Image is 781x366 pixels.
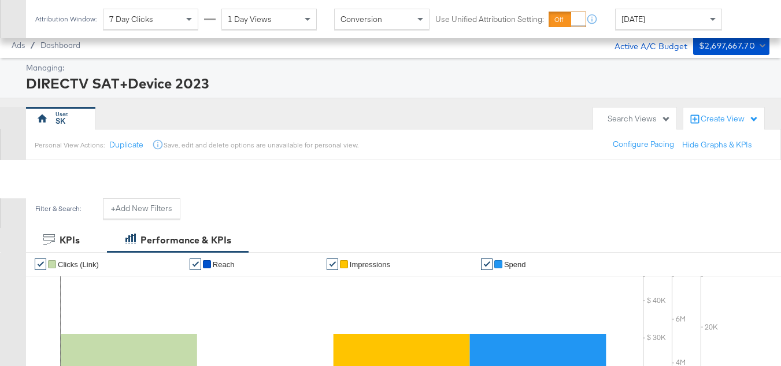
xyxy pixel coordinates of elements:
[340,14,382,24] span: Conversion
[26,73,767,93] div: DIRECTV SAT+Device 2023
[164,141,358,150] div: Save, edit and delete options are unavailable for personal view.
[608,113,671,124] div: Search Views
[58,260,99,269] span: Clicks (Link)
[327,258,338,270] a: ✔
[504,260,526,269] span: Spend
[213,260,235,269] span: Reach
[699,39,755,53] div: $2,697,667.70
[602,36,687,54] div: Active A/C Budget
[481,258,493,270] a: ✔
[682,139,752,150] button: Hide Graphs & KPIs
[111,203,116,214] strong: +
[109,14,153,24] span: 7 Day Clicks
[621,14,645,24] span: [DATE]
[693,36,769,55] button: $2,697,667.70
[35,141,105,150] div: Personal View Actions:
[55,116,65,127] div: SK
[605,134,682,155] button: Configure Pacing
[190,258,201,270] a: ✔
[350,260,390,269] span: Impressions
[26,62,767,73] div: Managing:
[60,234,80,247] div: KPIs
[40,40,80,50] a: Dashboard
[109,139,143,150] button: Duplicate
[25,40,40,50] span: /
[228,14,272,24] span: 1 Day Views
[12,40,25,50] span: Ads
[701,113,758,125] div: Create View
[140,234,231,247] div: Performance & KPIs
[35,258,46,270] a: ✔
[35,15,97,23] div: Attribution Window:
[35,205,82,213] div: Filter & Search:
[435,14,544,25] label: Use Unified Attribution Setting:
[103,198,180,219] button: +Add New Filters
